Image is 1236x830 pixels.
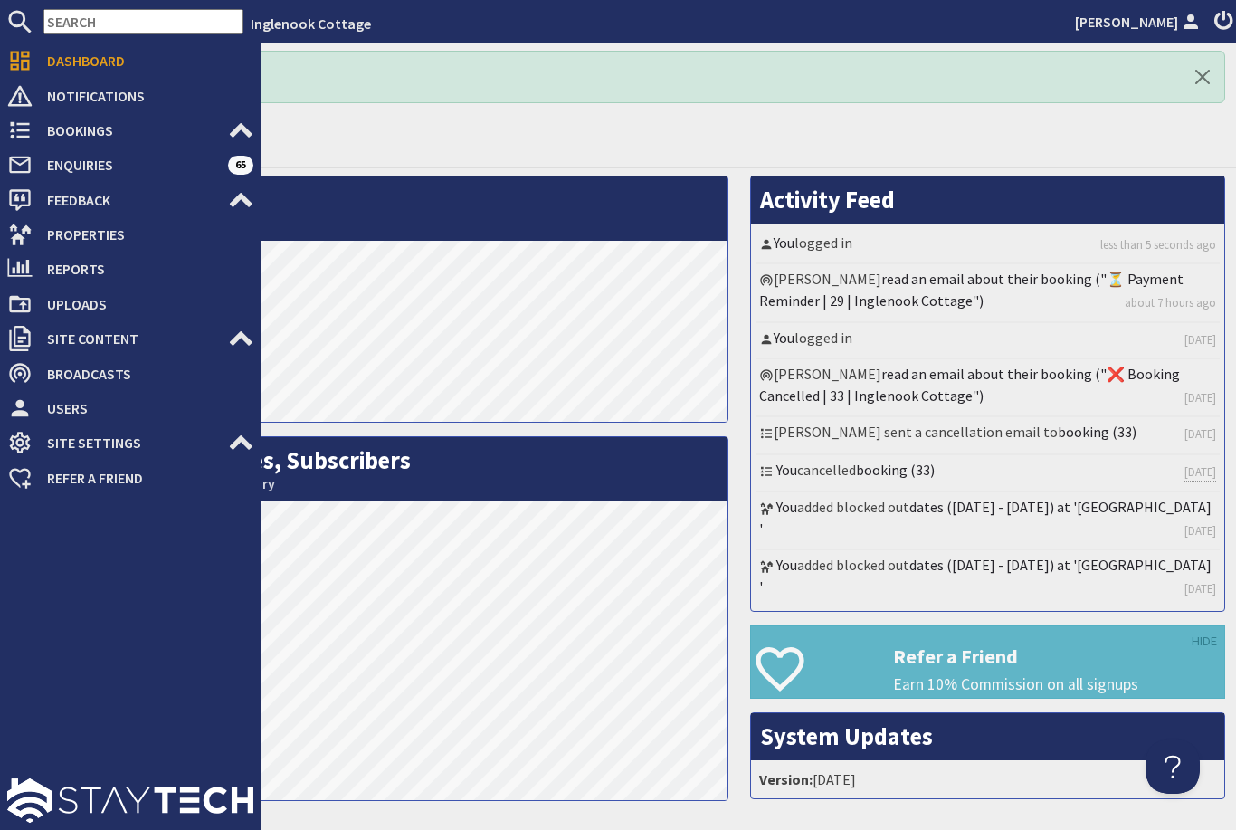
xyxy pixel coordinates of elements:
[776,498,797,516] a: You
[33,46,253,75] span: Dashboard
[33,254,253,283] span: Reports
[774,234,794,252] a: You
[55,437,727,501] h2: Bookings, Enquiries, Subscribers
[759,556,1212,596] a: dates ([DATE] - [DATE]) at '[GEOGRAPHIC_DATA] '
[33,428,228,457] span: Site Settings
[64,475,718,492] small: This Month: 0 Bookings, 1 Enquiry
[7,359,253,388] a: Broadcasts
[756,264,1220,322] li: [PERSON_NAME]
[1184,463,1216,482] a: [DATE]
[55,176,727,241] h2: Visits per Day
[54,51,1225,103] div: Logged In! Hello!
[1125,294,1216,311] a: about 7 hours ago
[33,394,253,423] span: Users
[893,644,1224,668] h3: Refer a Friend
[33,186,228,215] span: Feedback
[1184,331,1216,348] a: [DATE]
[759,365,1180,405] a: read an email about their booking ("❌ Booking Cancelled | 33 | Inglenook Cottage")
[33,220,253,249] span: Properties
[1184,522,1216,539] a: [DATE]
[64,215,718,232] small: This Month: 218 Visits
[1058,423,1136,441] a: booking (33)
[760,721,933,751] a: System Updates
[7,116,253,145] a: Bookings
[750,625,1225,699] a: Refer a Friend Earn 10% Commission on all signups
[228,156,253,174] span: 65
[33,324,228,353] span: Site Content
[756,323,1220,359] li: logged in
[756,417,1220,454] li: [PERSON_NAME] sent a cancellation email to
[7,150,253,179] a: Enquiries 65
[756,550,1220,606] li: added blocked out
[33,463,253,492] span: Refer a Friend
[774,329,794,347] a: You
[756,492,1220,550] li: added blocked out
[33,290,253,319] span: Uploads
[7,254,253,283] a: Reports
[759,498,1212,538] a: dates ([DATE] - [DATE]) at '[GEOGRAPHIC_DATA] '
[7,186,253,215] a: Feedback
[759,270,1184,310] a: read an email about their booking ("⏳ Payment Reminder | 29 | Inglenook Cottage")
[33,116,228,145] span: Bookings
[776,461,797,479] a: You
[33,359,253,388] span: Broadcasts
[7,290,253,319] a: Uploads
[7,324,253,353] a: Site Content
[7,81,253,110] a: Notifications
[1184,580,1216,597] a: [DATE]
[760,185,895,215] a: Activity Feed
[7,463,253,492] a: Refer a Friend
[7,428,253,457] a: Site Settings
[1146,739,1200,794] iframe: Toggle Customer Support
[1192,632,1217,652] a: HIDE
[33,150,228,179] span: Enquiries
[776,556,797,574] a: You
[7,220,253,249] a: Properties
[759,770,813,788] strong: Version:
[7,394,253,423] a: Users
[1184,425,1216,444] a: [DATE]
[893,673,1224,696] p: Earn 10% Commission on all signups
[7,778,253,823] img: staytech_l_w-4e588a39d9fa60e82540d7cfac8cfe4b7147e857d3e8dbdfbd41c59d52db0ec4.svg
[43,9,243,34] input: SEARCH
[1075,11,1203,33] a: [PERSON_NAME]
[251,14,371,33] a: Inglenook Cottage
[33,81,253,110] span: Notifications
[856,461,935,479] a: booking (33)
[7,46,253,75] a: Dashboard
[1100,236,1216,253] a: less than 5 seconds ago
[756,455,1220,492] li: cancelled
[756,228,1220,264] li: logged in
[756,359,1220,417] li: [PERSON_NAME]
[756,765,1220,794] li: [DATE]
[1184,389,1216,406] a: [DATE]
